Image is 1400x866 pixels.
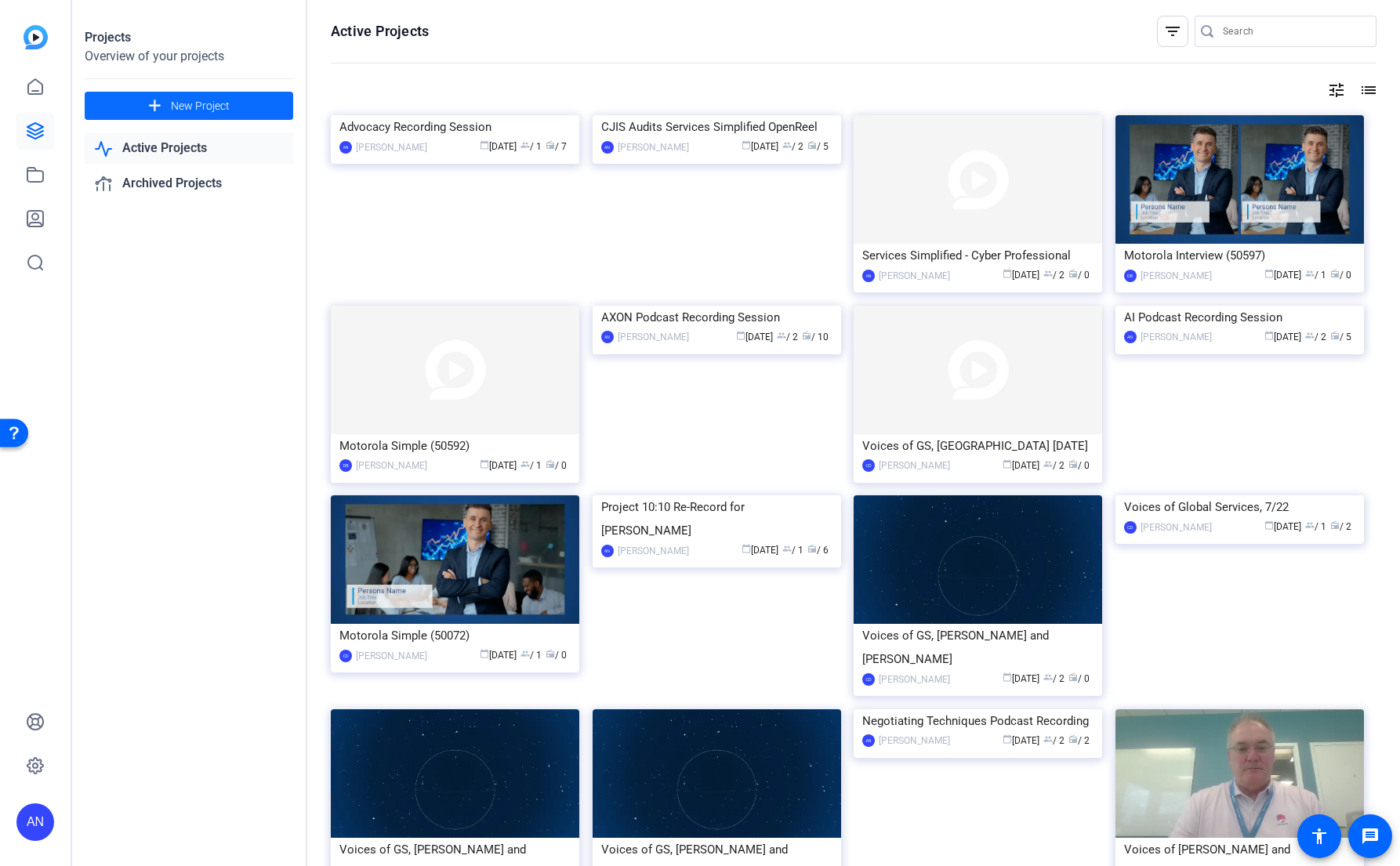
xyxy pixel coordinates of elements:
span: group [777,331,786,340]
span: / 2 [777,332,798,342]
span: / 1 [1305,270,1326,281]
div: [PERSON_NAME] [356,648,427,664]
span: / 2 [1068,735,1090,746]
div: CD [1124,521,1137,534]
div: AN [339,141,352,154]
div: [PERSON_NAME] [879,268,950,284]
span: group [1043,269,1053,278]
span: / 6 [807,545,829,556]
span: [DATE] [742,545,778,556]
div: Motorola Simple (50592) [339,434,571,458]
span: calendar_today [742,140,751,150]
span: group [1043,672,1053,682]
span: radio [1068,734,1078,744]
span: / 1 [1305,521,1326,532]
div: [PERSON_NAME] [356,458,427,473]
div: Voices of Global Services, 7/22 [1124,495,1355,519]
span: calendar_today [480,140,489,150]
h1: Active Projects [331,22,429,41]
span: calendar_today [480,649,489,658]
a: Active Projects [85,132,293,165]
span: calendar_today [1264,269,1274,278]
span: calendar_today [736,331,745,340]
div: [PERSON_NAME] [879,733,950,748]
div: [PERSON_NAME] [1141,268,1212,284]
div: Voices of GS, [GEOGRAPHIC_DATA] [DATE] [862,434,1094,458]
span: [DATE] [742,141,778,152]
span: / 0 [1068,460,1090,471]
div: AN [601,141,614,154]
div: Projects [85,28,293,47]
div: Motorola Interview (50597) [1124,244,1355,267]
span: calendar_today [742,544,751,553]
span: calendar_today [1264,331,1274,340]
div: [PERSON_NAME] [1141,520,1212,535]
span: radio [802,331,811,340]
span: [DATE] [1264,332,1301,342]
span: / 2 [1043,460,1065,471]
span: / 2 [1043,270,1065,281]
span: radio [1068,672,1078,682]
div: AN [862,734,875,747]
span: [DATE] [480,650,517,661]
div: DB [339,459,352,472]
span: group [1305,520,1315,530]
div: CJIS Audits Services Simplified OpenReel [601,115,832,139]
div: AN [862,270,875,282]
span: / 7 [546,141,567,152]
div: [PERSON_NAME] [879,672,950,687]
span: / 2 [782,141,803,152]
span: calendar_today [1003,672,1012,682]
span: [DATE] [1003,270,1039,281]
span: [DATE] [1264,270,1301,281]
mat-icon: tune [1327,81,1346,100]
span: / 0 [546,460,567,471]
div: [PERSON_NAME] [1141,329,1212,345]
span: / 2 [1043,735,1065,746]
span: group [1043,459,1053,469]
span: / 5 [807,141,829,152]
span: group [1043,734,1053,744]
span: / 10 [802,332,829,342]
span: calendar_today [1003,269,1012,278]
span: [DATE] [1003,460,1039,471]
span: calendar_today [1264,520,1274,530]
span: radio [546,140,555,150]
span: calendar_today [1003,459,1012,469]
div: [PERSON_NAME] [356,140,427,155]
span: radio [807,544,817,553]
span: radio [546,649,555,658]
span: group [520,649,530,658]
mat-icon: list [1358,81,1376,100]
button: New Project [85,92,293,120]
span: group [520,459,530,469]
span: [DATE] [1264,521,1301,532]
div: CD [339,650,352,662]
div: Project 10:10 Re-Record for [PERSON_NAME] [601,495,832,542]
span: radio [807,140,817,150]
div: [PERSON_NAME] [618,329,689,345]
div: [PERSON_NAME] [618,543,689,559]
div: AN [601,331,614,343]
span: / 1 [520,460,542,471]
img: blue-gradient.svg [24,25,48,49]
span: / 0 [1330,270,1351,281]
mat-icon: message [1361,827,1380,846]
a: Archived Projects [85,168,293,200]
span: / 0 [546,650,567,661]
span: radio [1068,459,1078,469]
span: radio [1068,269,1078,278]
div: Services Simplified - Cyber Professional [862,244,1094,267]
span: [DATE] [736,332,773,342]
span: [DATE] [480,141,517,152]
div: Motorola Simple (50072) [339,624,571,647]
span: / 0 [1068,270,1090,281]
span: / 2 [1330,521,1351,532]
span: / 2 [1043,673,1065,684]
input: Search [1223,22,1364,41]
span: / 0 [1068,673,1090,684]
span: [DATE] [1003,735,1039,746]
div: DB [1124,270,1137,282]
div: Negotiating Techniques Podcast Recording [862,709,1094,733]
mat-icon: accessibility [1310,827,1329,846]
